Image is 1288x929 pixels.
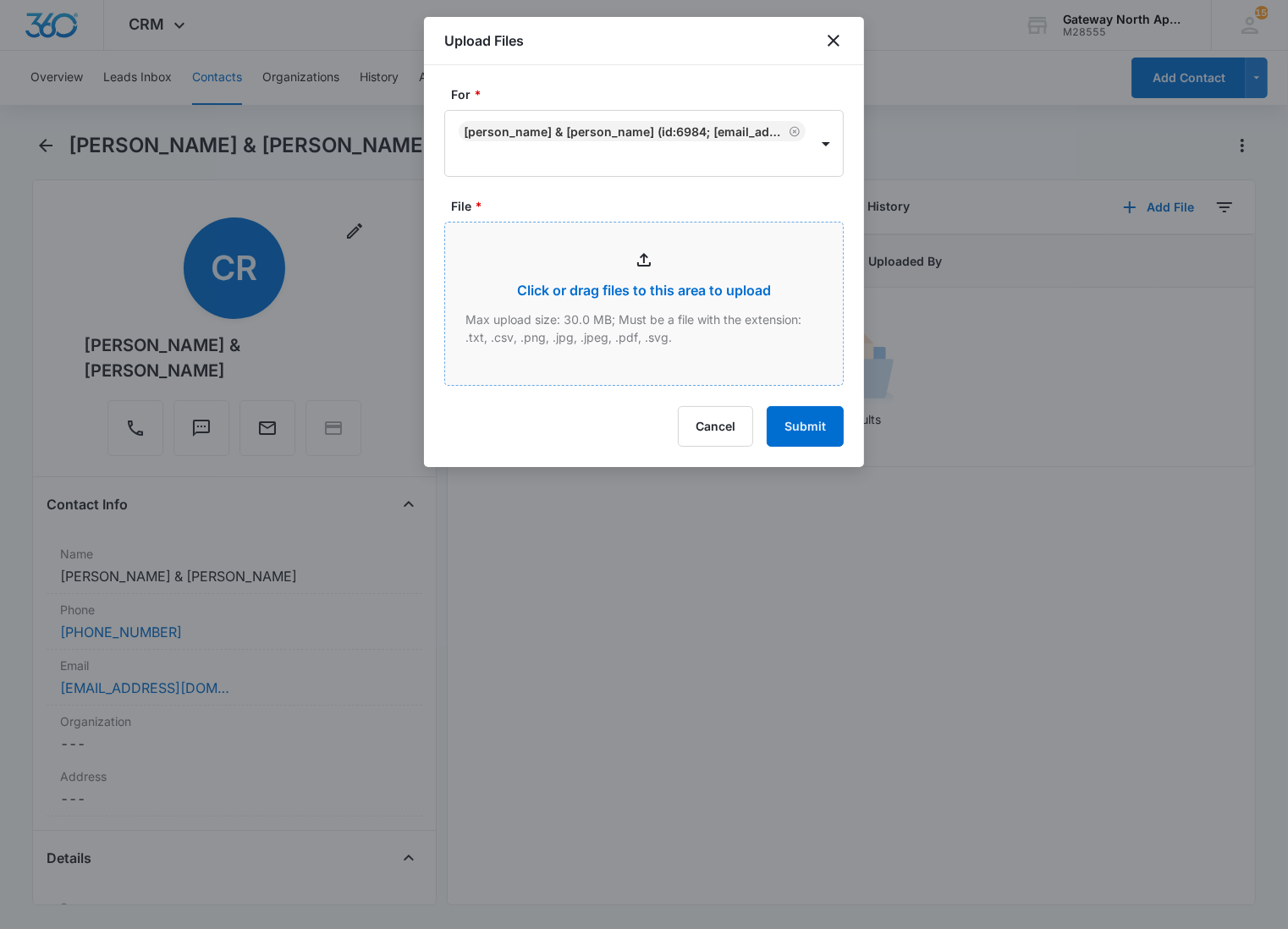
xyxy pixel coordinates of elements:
[464,124,785,139] div: [PERSON_NAME] & [PERSON_NAME] (ID:6984; [EMAIL_ADDRESS][DOMAIN_NAME]; 7205619648)
[451,197,850,215] label: File
[444,30,524,51] h1: Upload Files
[785,125,801,137] div: Remove Cameron Ryan & Kimberly Dale (ID:6984; k.d227@icloud.com; 7205619648)
[678,406,753,447] button: Cancel
[823,30,844,51] button: close
[451,85,850,103] label: For
[767,406,844,447] button: Submit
